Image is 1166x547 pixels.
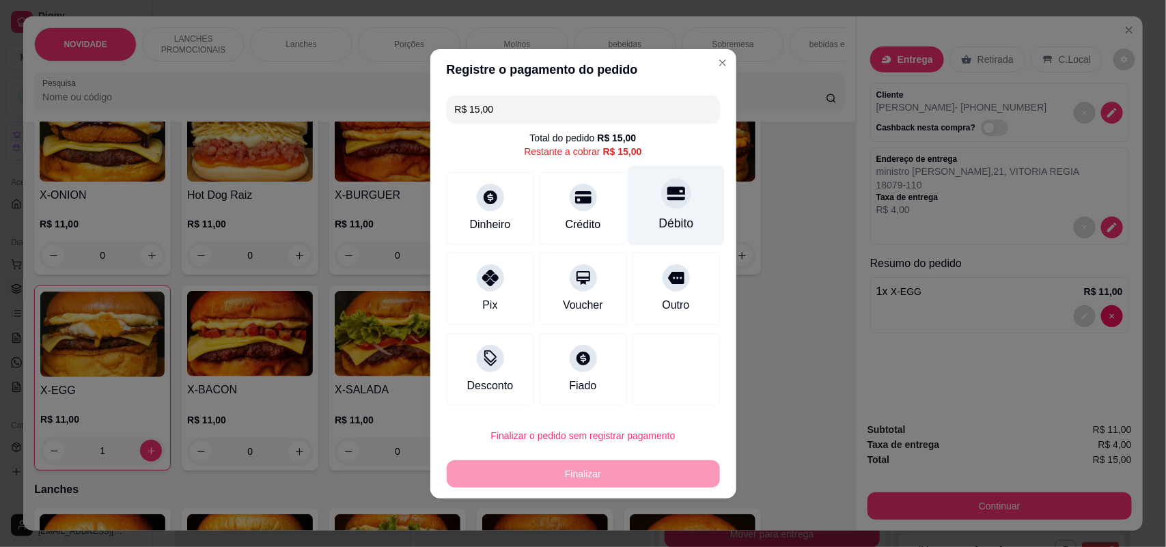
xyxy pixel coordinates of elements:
[447,422,720,449] button: Finalizar o pedido sem registrar pagamento
[662,297,689,313] div: Outro
[530,131,637,145] div: Total do pedido
[455,96,712,123] input: Ex.: hambúrguer de cordeiro
[482,297,497,313] div: Pix
[712,52,734,74] button: Close
[658,214,693,232] div: Débito
[563,297,603,313] div: Voucher
[569,378,596,394] div: Fiado
[603,145,642,158] div: R$ 15,00
[467,378,514,394] div: Desconto
[524,145,641,158] div: Restante a cobrar
[430,49,736,90] header: Registre o pagamento do pedido
[566,216,601,233] div: Crédito
[598,131,637,145] div: R$ 15,00
[470,216,511,233] div: Dinheiro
